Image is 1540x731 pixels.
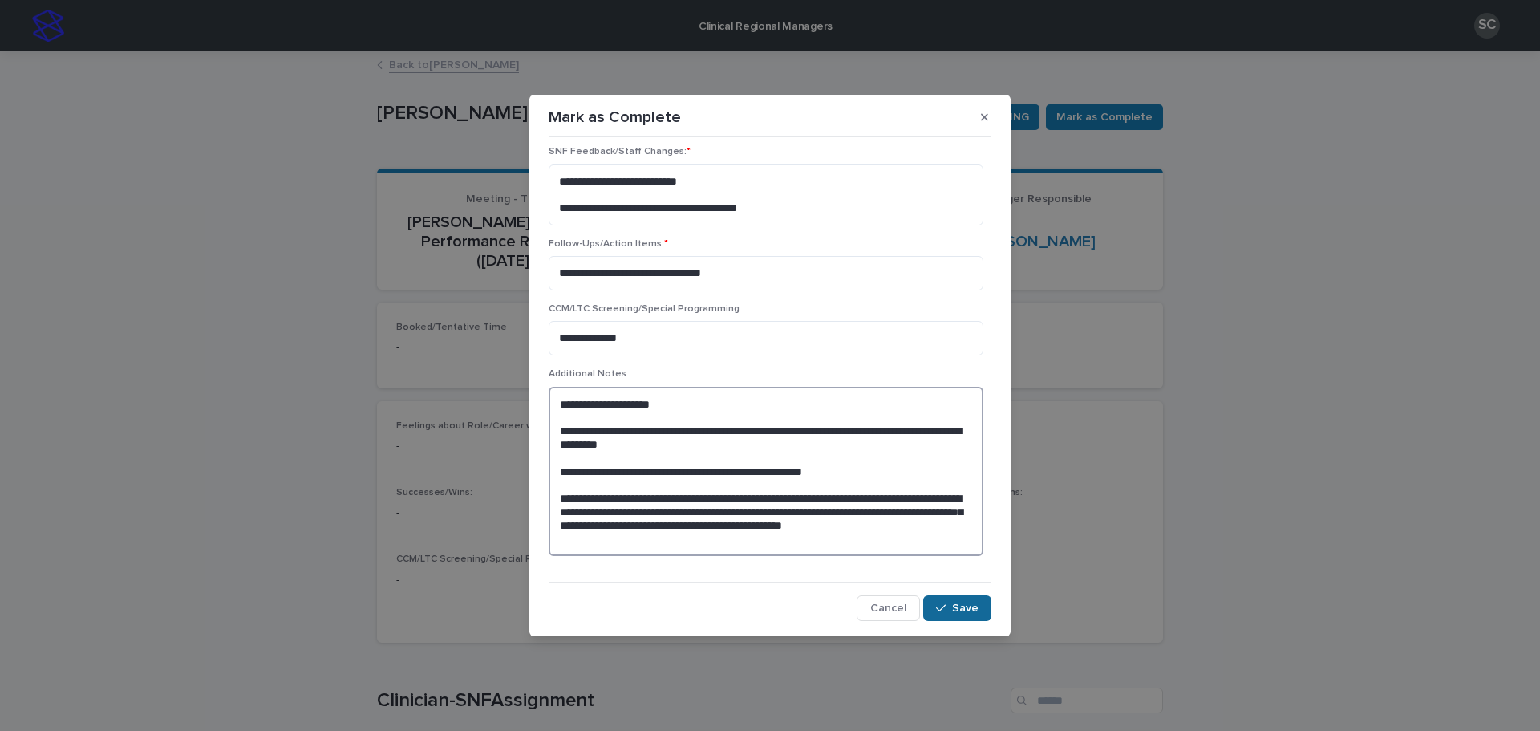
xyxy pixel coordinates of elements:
[923,595,991,621] button: Save
[952,603,979,614] span: Save
[549,304,740,314] span: CCM/LTC Screening/Special Programming
[549,239,668,249] span: Follow-Ups/Action Items:
[870,603,906,614] span: Cancel
[857,595,920,621] button: Cancel
[549,108,681,127] p: Mark as Complete
[549,369,626,379] span: Additional Notes
[549,147,691,156] span: SNF Feedback/Staff Changes:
